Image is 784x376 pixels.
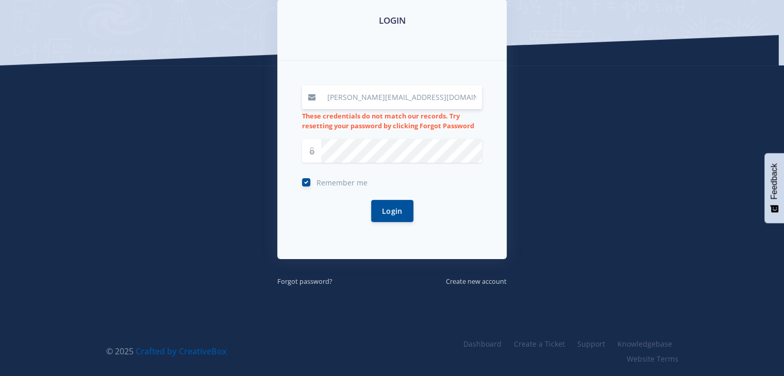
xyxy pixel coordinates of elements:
[611,336,678,351] a: Knowledgebase
[321,86,482,109] input: Email / User ID
[446,277,507,286] small: Create new account
[316,178,368,187] span: Remember me
[770,163,779,199] span: Feedback
[290,14,494,27] h3: LOGIN
[446,275,507,286] a: Create new account
[457,336,508,351] a: Dashboard
[618,339,672,349] span: Knowledgebase
[106,345,385,357] div: © 2025
[302,111,474,130] strong: These credentials do not match our records. Try resetting your password by clicking Forgot Password
[508,336,571,351] a: Create a Ticket
[277,277,332,286] small: Forgot password?
[764,153,784,223] button: Feedback - Show survey
[136,346,227,357] a: Crafted by CreativeBox
[371,200,413,222] button: Login
[571,336,611,351] a: Support
[277,275,332,286] a: Forgot password?
[621,351,678,366] a: Website Terms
